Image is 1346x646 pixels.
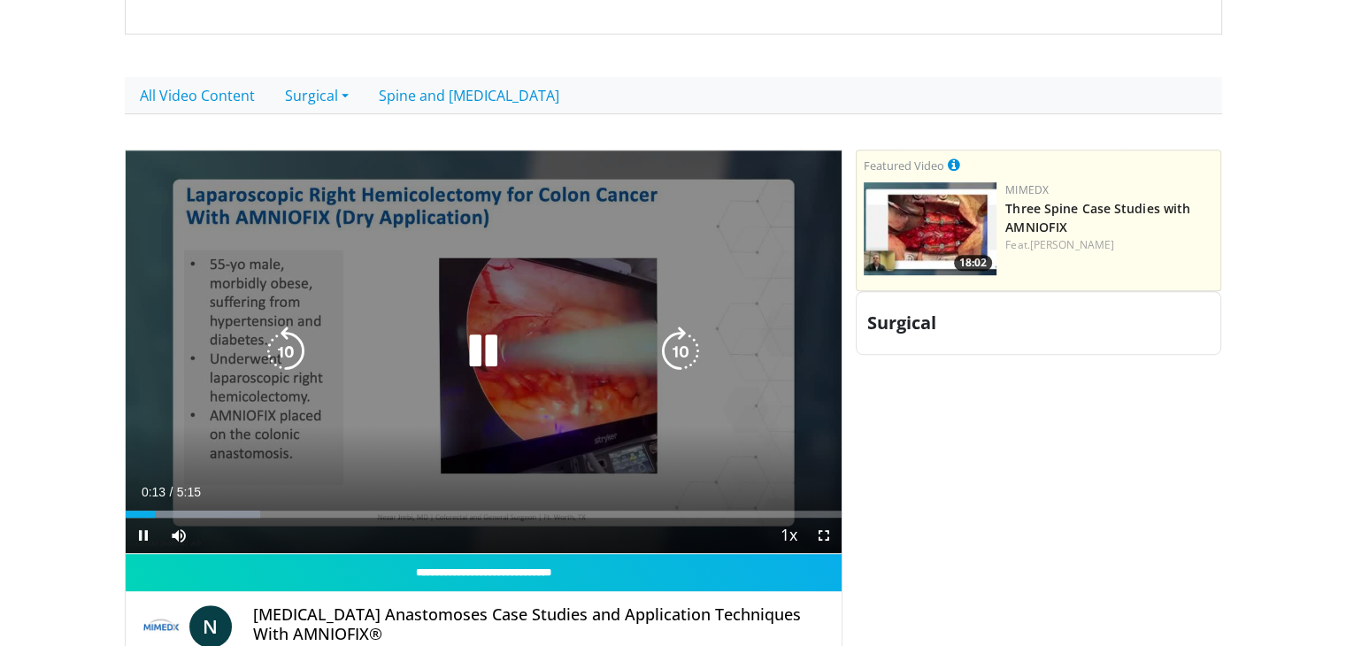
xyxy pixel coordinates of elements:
button: Mute [161,518,196,553]
a: Spine and [MEDICAL_DATA] [364,77,574,114]
span: 0:13 [142,485,165,499]
a: Surgical [270,77,364,114]
small: Featured Video [864,158,944,173]
div: Feat. [1005,237,1213,253]
button: Playback Rate [771,518,806,553]
div: Progress Bar [126,511,842,518]
button: Fullscreen [806,518,842,553]
span: 18:02 [954,255,992,271]
button: Pause [126,518,161,553]
a: MIMEDX [1005,182,1049,197]
h4: [MEDICAL_DATA] Anastomoses Case Studies and Application Techniques With AMNIOFIX® [253,605,828,643]
img: 34c974b5-e942-4b60-b0f4-1f83c610957b.150x105_q85_crop-smart_upscale.jpg [864,182,996,275]
span: 5:15 [177,485,201,499]
a: [PERSON_NAME] [1030,237,1114,252]
span: Surgical [867,311,936,335]
video-js: Video Player [126,150,842,555]
a: All Video Content [125,77,270,114]
a: Three Spine Case Studies with AMNIOFIX [1005,200,1190,235]
a: 18:02 [864,182,996,275]
span: / [170,485,173,499]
